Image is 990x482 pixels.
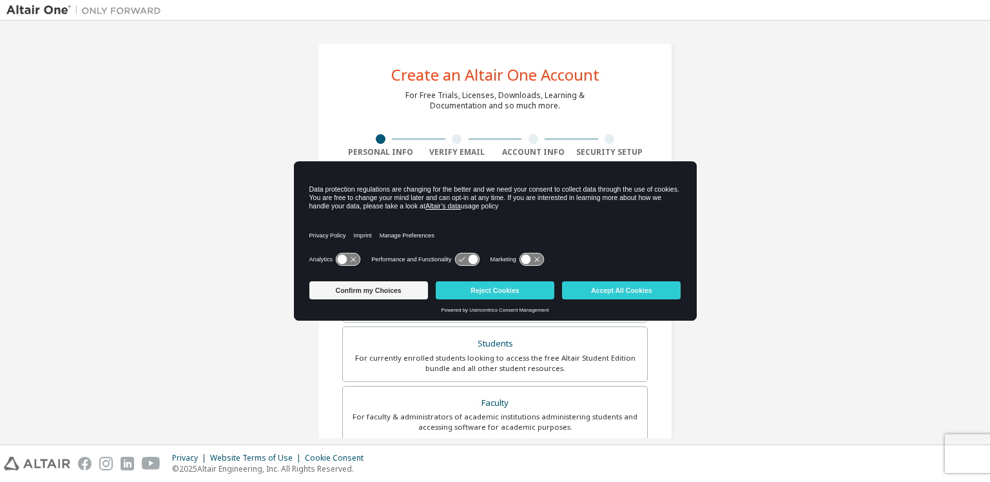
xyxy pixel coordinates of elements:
[305,453,371,463] div: Cookie Consent
[351,353,639,374] div: For currently enrolled students looking to access the free Altair Student Edition bundle and all ...
[6,4,168,17] img: Altair One
[405,90,585,111] div: For Free Trials, Licenses, Downloads, Learning & Documentation and so much more.
[4,457,70,470] img: altair_logo.svg
[572,147,648,157] div: Security Setup
[351,394,639,412] div: Faculty
[142,457,160,470] img: youtube.svg
[172,453,210,463] div: Privacy
[351,335,639,353] div: Students
[495,147,572,157] div: Account Info
[342,147,419,157] div: Personal Info
[121,457,134,470] img: linkedin.svg
[419,147,496,157] div: Verify Email
[351,412,639,432] div: For faculty & administrators of academic institutions administering students and accessing softwa...
[78,457,92,470] img: facebook.svg
[210,453,305,463] div: Website Terms of Use
[99,457,113,470] img: instagram.svg
[172,463,371,474] p: © 2025 Altair Engineering, Inc. All Rights Reserved.
[391,67,599,83] div: Create an Altair One Account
